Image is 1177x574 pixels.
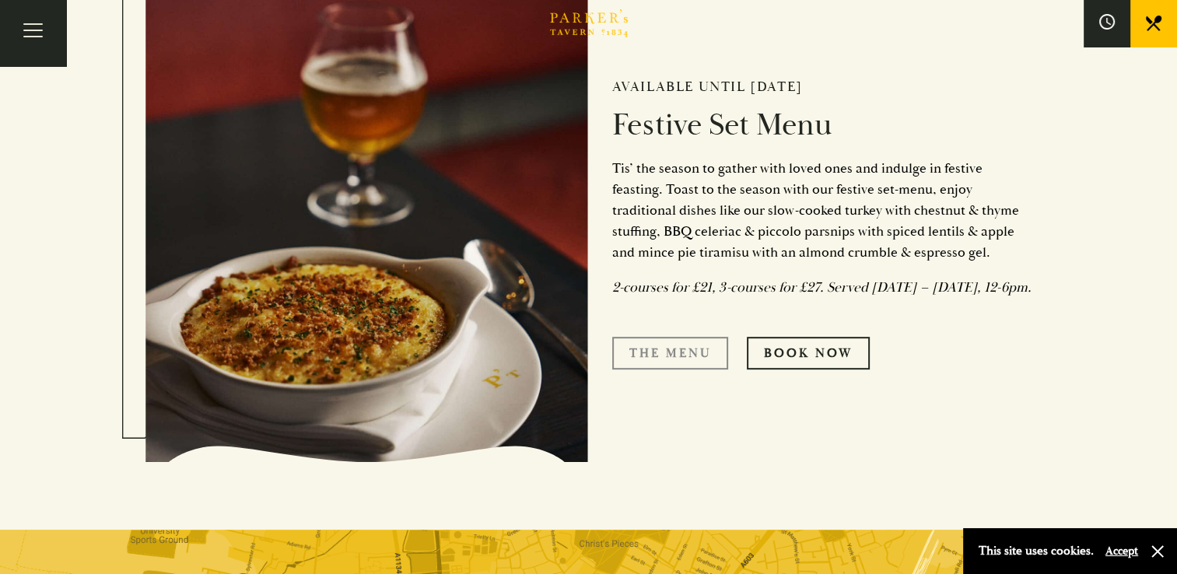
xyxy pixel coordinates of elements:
[612,337,728,369] a: The Menu
[612,79,1032,96] h2: Available until [DATE]
[612,158,1032,263] p: Tis’ the season to gather with loved ones and indulge in festive feasting. Toast to the season wi...
[979,540,1094,562] p: This site uses cookies.
[1150,544,1165,559] button: Close and accept
[1105,544,1138,558] button: Accept
[612,278,1032,296] em: 2-courses for £21, 3-courses for £27. Served [DATE] – [DATE], 12-6pm.
[747,337,870,369] a: Book Now
[612,107,1032,144] h2: Festive Set Menu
